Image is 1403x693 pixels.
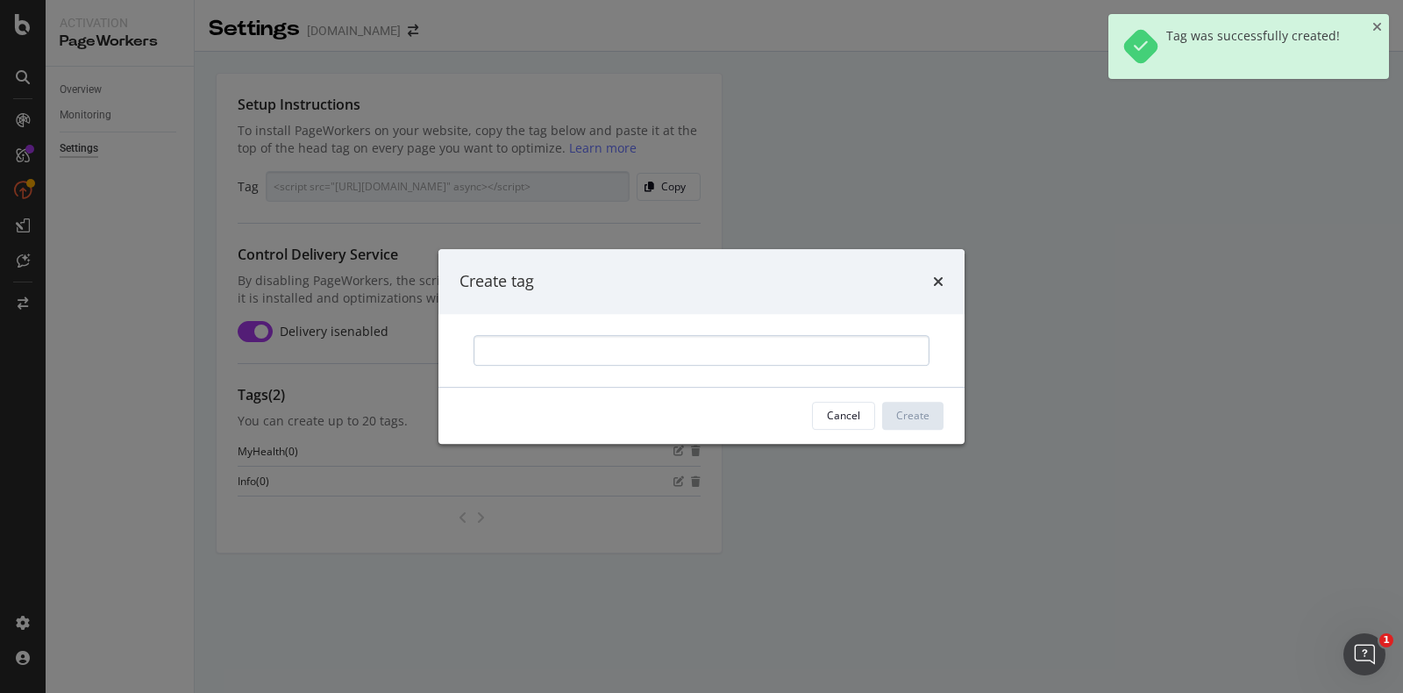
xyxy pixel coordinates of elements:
[1166,28,1340,65] div: Tag was successfully created!
[1372,21,1382,33] div: close toast
[896,408,929,423] div: Create
[438,249,965,444] div: modal
[812,402,875,430] button: Cancel
[882,402,944,430] button: Create
[827,408,860,423] div: Cancel
[933,270,944,293] div: times
[1343,633,1385,675] iframe: Intercom live chat
[1379,633,1393,647] span: 1
[459,270,534,293] div: Create tag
